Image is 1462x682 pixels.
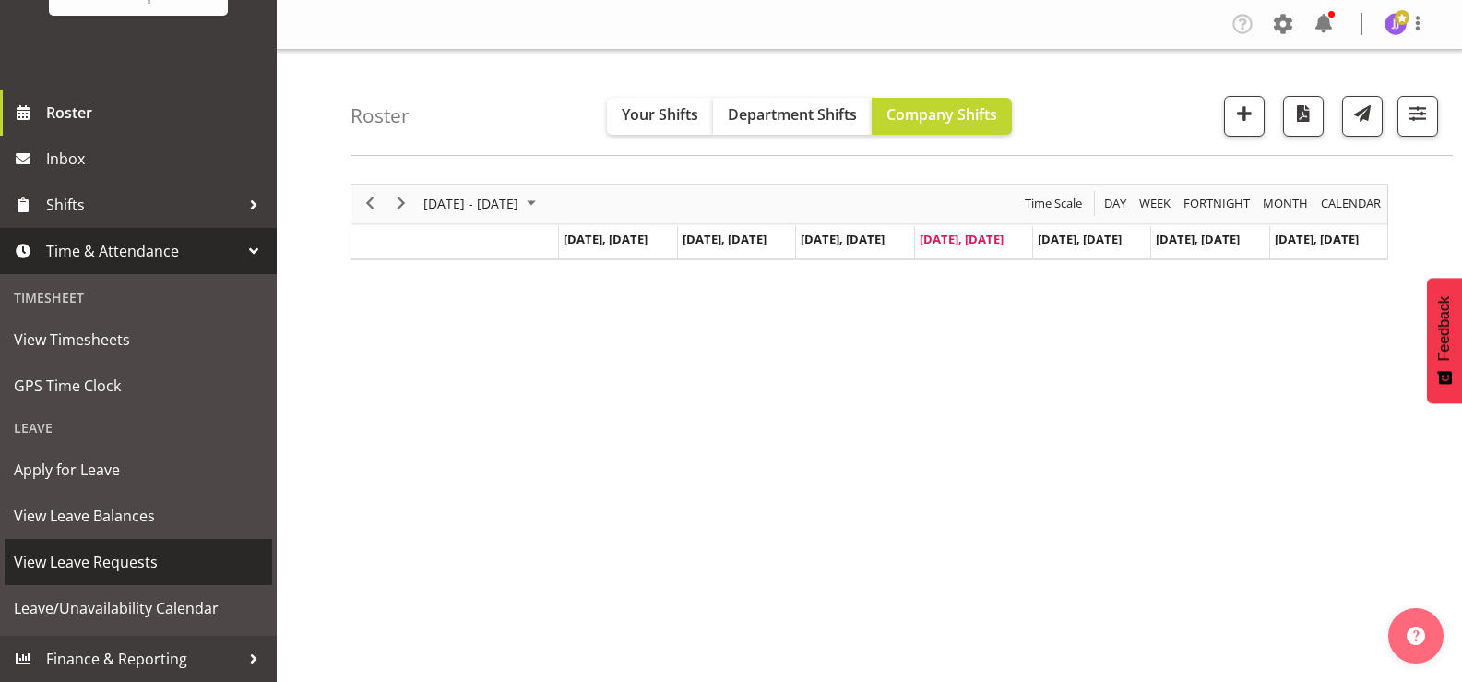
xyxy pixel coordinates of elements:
span: View Leave Balances [14,502,263,530]
button: Company Shifts [872,98,1012,135]
span: View Leave Requests [14,548,263,576]
a: Apply for Leave [5,447,272,493]
span: View Timesheets [14,326,263,353]
span: Finance & Reporting [46,645,240,673]
a: View Leave Requests [5,539,272,585]
button: Download a PDF of the roster according to the set date range. [1283,96,1324,137]
span: Your Shifts [622,104,698,125]
span: Time & Attendance [46,237,240,265]
span: Feedback [1436,296,1453,361]
span: Roster [46,99,267,126]
a: View Leave Balances [5,493,272,539]
div: Timesheet [5,279,272,317]
span: Inbox [46,145,267,173]
button: Send a list of all shifts for the selected filtered period to all rostered employees. [1342,96,1383,137]
button: Department Shifts [713,98,872,135]
a: View Timesheets [5,317,272,363]
div: Leave [5,409,272,447]
button: Filter Shifts [1397,96,1438,137]
span: Company Shifts [886,104,997,125]
button: Feedback - Show survey [1427,278,1462,403]
span: Shifts [46,191,240,219]
a: Leave/Unavailability Calendar [5,585,272,631]
span: Apply for Leave [14,456,263,484]
span: GPS Time Clock [14,372,263,400]
span: Department Shifts [728,104,857,125]
h4: Roster [351,105,410,126]
span: Leave/Unavailability Calendar [14,594,263,622]
button: Your Shifts [607,98,713,135]
img: janelle-jonkers702.jpg [1385,13,1407,35]
img: help-xxl-2.png [1407,627,1425,645]
a: GPS Time Clock [5,363,272,409]
button: Add a new shift [1224,96,1265,137]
